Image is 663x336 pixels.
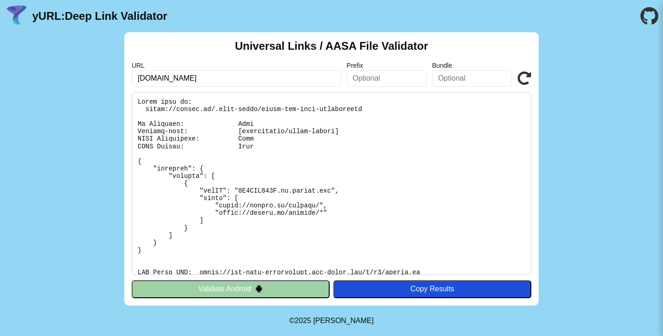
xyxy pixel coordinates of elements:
[432,62,512,69] label: Bundle
[5,4,29,28] img: yURL Logo
[432,70,512,87] input: Optional
[132,62,341,69] label: URL
[289,306,373,336] footer: ©
[32,10,167,23] a: yURL:Deep Link Validator
[255,285,263,293] img: droidIcon.svg
[338,285,527,293] div: Copy Results
[132,92,531,275] pre: Lorem ipsu do: sitam://consec.ad/.elit-seddo/eiusm-tem-inci-utlaboreetd Ma Aliquaen: Admi Veniamq...
[132,70,341,87] input: Required
[132,280,330,298] button: Validate Android
[235,40,428,53] h2: Universal Links / AASA File Validator
[333,280,531,298] button: Copy Results
[295,317,311,324] span: 2025
[347,62,427,69] label: Prefix
[347,70,427,87] input: Optional
[313,317,374,324] a: Michael Ibragimchayev's Personal Site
